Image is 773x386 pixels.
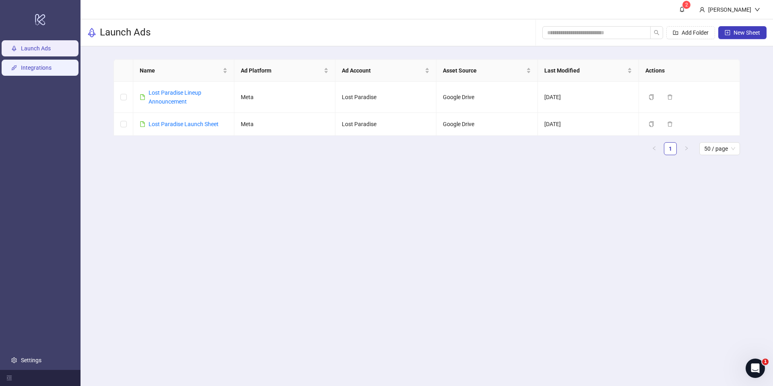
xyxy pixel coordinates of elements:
[538,113,639,136] td: [DATE]
[682,29,709,36] span: Add Folder
[680,142,693,155] button: right
[680,142,693,155] li: Next Page
[140,94,145,100] span: file
[241,66,322,75] span: Ad Platform
[87,28,97,37] span: rocket
[654,30,659,35] span: search
[234,82,335,113] td: Meta
[699,142,740,155] div: Page Size
[682,1,690,9] sup: 2
[648,142,661,155] li: Previous Page
[673,30,678,35] span: folder-add
[667,121,673,127] span: delete
[649,94,654,100] span: copy
[443,66,524,75] span: Asset Source
[140,66,221,75] span: Name
[544,66,626,75] span: Last Modified
[704,143,735,155] span: 50 / page
[679,6,685,12] span: bell
[342,66,423,75] span: Ad Account
[725,30,730,35] span: plus-square
[335,113,436,136] td: Lost Paradise
[21,64,52,71] a: Integrations
[149,89,201,105] a: Lost Paradise Lineup Announcement
[734,29,760,36] span: New Sheet
[21,45,51,52] a: Launch Ads
[133,60,234,82] th: Name
[436,60,537,82] th: Asset Source
[705,5,754,14] div: [PERSON_NAME]
[754,7,760,12] span: down
[649,121,654,127] span: copy
[335,82,436,113] td: Lost Paradise
[685,2,688,8] span: 2
[666,26,715,39] button: Add Folder
[234,60,335,82] th: Ad Platform
[648,142,661,155] button: left
[149,121,219,127] a: Lost Paradise Launch Sheet
[100,26,151,39] h3: Launch Ads
[684,146,689,151] span: right
[234,113,335,136] td: Meta
[664,143,676,155] a: 1
[21,357,41,363] a: Settings
[6,375,12,381] span: menu-fold
[140,121,145,127] span: file
[538,60,639,82] th: Last Modified
[746,359,765,378] iframe: Intercom live chat
[718,26,767,39] button: New Sheet
[538,82,639,113] td: [DATE]
[762,359,769,365] span: 1
[652,146,657,151] span: left
[664,142,677,155] li: 1
[667,94,673,100] span: delete
[335,60,436,82] th: Ad Account
[436,82,537,113] td: Google Drive
[699,7,705,12] span: user
[639,60,740,82] th: Actions
[436,113,537,136] td: Google Drive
